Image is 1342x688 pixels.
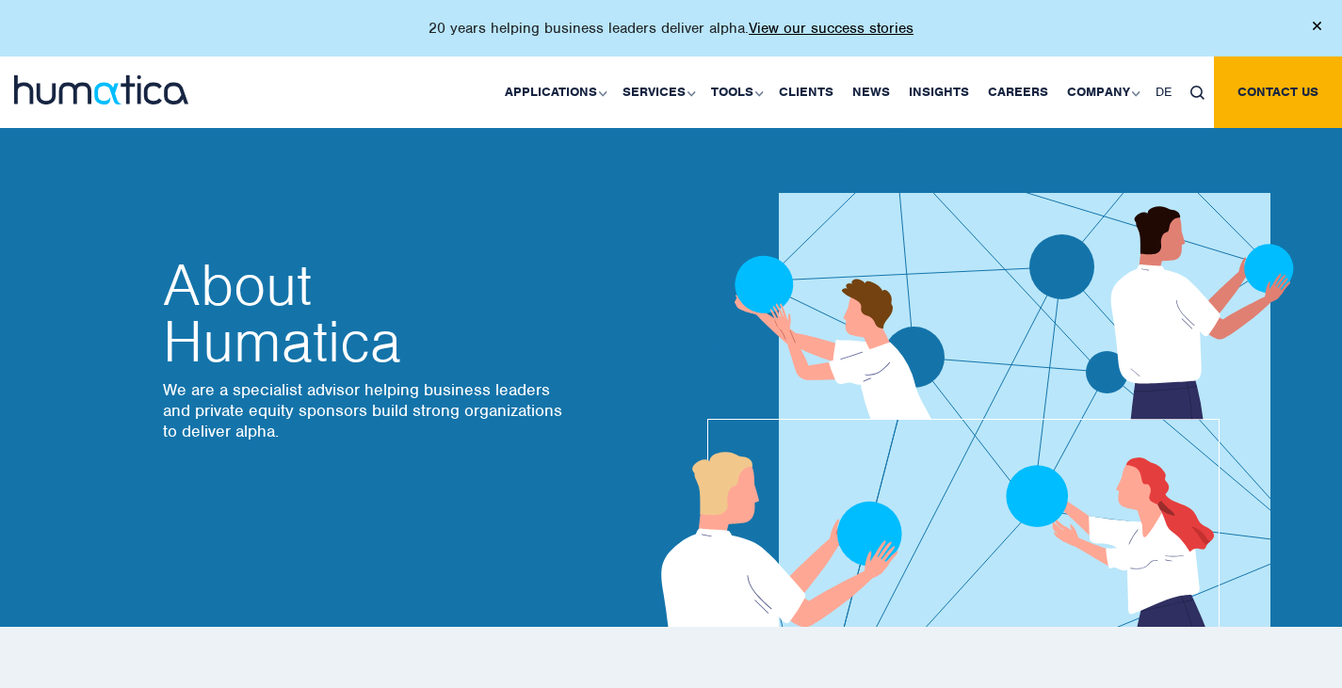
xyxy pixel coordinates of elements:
[14,75,188,104] img: logo
[428,19,914,38] p: 20 years helping business leaders deliver alpha.
[613,56,702,128] a: Services
[1156,84,1172,100] span: DE
[163,379,568,441] p: We are a specialist advisor helping business leaders and private equity sponsors build strong org...
[163,257,568,370] h2: Humatica
[702,56,769,128] a: Tools
[1190,86,1205,100] img: search_icon
[1146,56,1181,128] a: DE
[843,56,899,128] a: News
[978,56,1058,128] a: Careers
[769,56,843,128] a: Clients
[899,56,978,128] a: Insights
[495,56,613,128] a: Applications
[163,257,568,313] span: About
[1058,56,1146,128] a: Company
[1214,56,1342,128] a: Contact us
[749,19,914,38] a: View our success stories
